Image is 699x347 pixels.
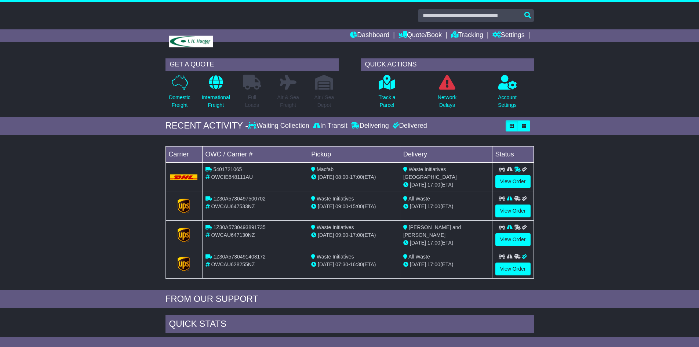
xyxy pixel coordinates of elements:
[165,120,248,131] div: RECENT ACTIVITY -
[335,232,348,238] span: 09:00
[403,261,489,268] div: (ETA)
[211,232,255,238] span: OWCAU647130NZ
[311,203,397,210] div: - (ETA)
[165,58,339,71] div: GET A QUOTE
[335,174,348,180] span: 08:00
[308,146,400,162] td: Pickup
[202,146,308,162] td: OWC / Carrier #
[427,240,440,246] span: 17:00
[335,261,348,267] span: 07:30
[211,261,255,267] span: OWCAU628255NZ
[211,174,253,180] span: OWCIE648111AU
[410,261,426,267] span: [DATE]
[349,122,391,130] div: Delivering
[165,315,534,335] div: Quick Stats
[378,94,395,109] p: Track a Parcel
[317,224,354,230] span: Waste Initiatives
[427,203,440,209] span: 17:00
[451,29,483,42] a: Tracking
[403,181,489,189] div: (ETA)
[498,94,517,109] p: Account Settings
[498,75,517,113] a: AccountSettings
[317,166,334,172] span: Macfab
[427,261,440,267] span: 17:00
[317,196,354,202] span: Waste Initiatives
[437,75,457,113] a: NetworkDelays
[178,199,190,213] img: GetCarrierServiceLogo
[403,203,489,210] div: (ETA)
[378,75,396,113] a: Track aParcel
[361,58,534,71] div: QUICK ACTIONS
[495,175,531,188] a: View Order
[492,29,525,42] a: Settings
[165,146,202,162] td: Carrier
[201,75,230,113] a: InternationalFreight
[350,261,363,267] span: 16:30
[495,233,531,246] a: View Order
[398,29,442,42] a: Quote/Book
[318,261,334,267] span: [DATE]
[317,254,354,260] span: Waste Initiatives
[178,257,190,271] img: GetCarrierServiceLogo
[427,182,440,188] span: 17:00
[350,232,363,238] span: 17:00
[492,146,534,162] td: Status
[311,122,349,130] div: In Transit
[335,203,348,209] span: 09:00
[243,94,261,109] p: Full Loads
[410,240,426,246] span: [DATE]
[213,196,265,202] span: 1Z30A5730497500702
[495,263,531,275] a: View Order
[202,94,230,109] p: International Freight
[403,224,461,238] span: [PERSON_NAME] and [PERSON_NAME]
[410,203,426,209] span: [DATE]
[213,254,265,260] span: 1Z30A5730491408172
[438,94,456,109] p: Network Delays
[408,254,430,260] span: All Waste
[248,122,311,130] div: Waiting Collection
[311,173,397,181] div: - (ETA)
[311,231,397,239] div: - (ETA)
[277,94,299,109] p: Air & Sea Freight
[318,232,334,238] span: [DATE]
[168,75,190,113] a: DomesticFreight
[213,224,265,230] span: 1Z30A5730493891735
[403,239,489,247] div: (ETA)
[178,228,190,242] img: GetCarrierServiceLogo
[408,196,430,202] span: All Waste
[213,166,242,172] span: 5401721065
[318,203,334,209] span: [DATE]
[311,261,397,268] div: - (ETA)
[400,146,492,162] td: Delivery
[495,205,531,217] a: View Order
[169,94,190,109] p: Domestic Freight
[350,29,389,42] a: Dashboard
[403,166,457,180] span: Waste Initiatives [GEOGRAPHIC_DATA]
[170,174,198,180] img: DHL.png
[350,174,363,180] span: 17:00
[211,203,255,209] span: OWCAU647533NZ
[318,174,334,180] span: [DATE]
[410,182,426,188] span: [DATE]
[314,94,334,109] p: Air / Sea Depot
[350,203,363,209] span: 15:00
[391,122,427,130] div: Delivered
[165,294,534,304] div: FROM OUR SUPPORT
